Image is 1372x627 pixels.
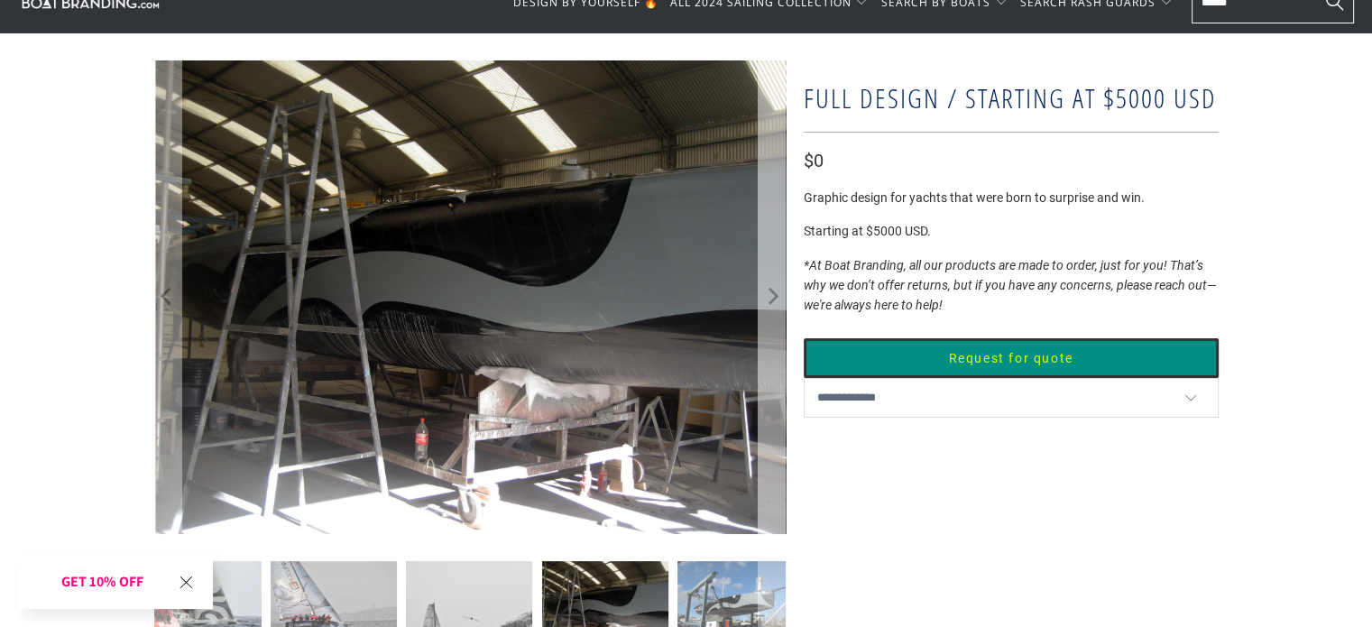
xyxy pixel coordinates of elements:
p: Starting at $5000 USD. [804,221,1219,241]
button: Previous [153,60,182,534]
button: Request for quote [804,338,1219,378]
h1: FULL DESIGN / Starting at $5000 USD [804,74,1219,118]
span: $0 [804,150,824,171]
a: FULL DESIGN / Starting at $5000 USD [155,60,787,534]
button: Next [758,60,787,534]
em: *At Boat Branding, all our products are made to order, just for you! That’s why we don’t offer re... [804,258,1217,313]
p: Graphic design for yachts that were born to surprise and win. [804,188,1219,207]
